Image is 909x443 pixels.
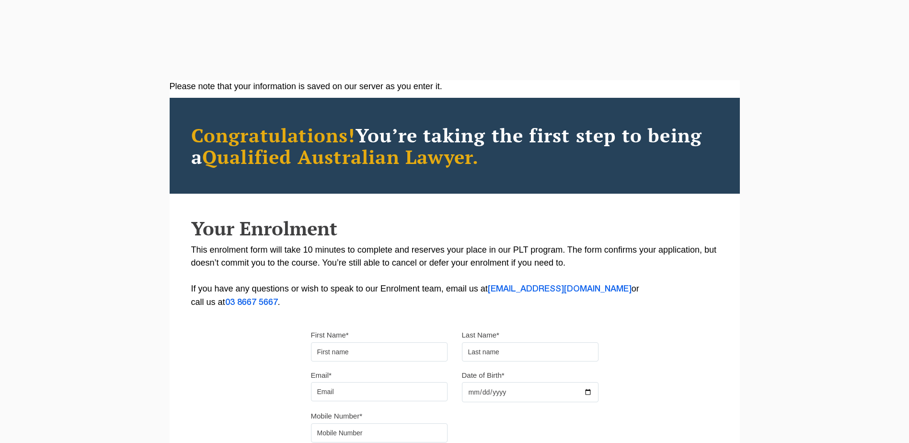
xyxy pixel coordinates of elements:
input: First name [311,342,448,361]
label: First Name* [311,330,349,340]
input: Mobile Number [311,423,448,443]
label: Email* [311,371,332,380]
input: Last name [462,342,598,361]
a: [EMAIL_ADDRESS][DOMAIN_NAME] [488,285,632,293]
div: Please note that your information is saved on our server as you enter it. [170,80,740,93]
label: Mobile Number* [311,411,363,421]
span: Qualified Australian Lawyer. [202,144,479,169]
h2: Your Enrolment [191,218,718,239]
input: Email [311,382,448,401]
label: Date of Birth* [462,371,505,380]
p: This enrolment form will take 10 minutes to complete and reserves your place in our PLT program. ... [191,244,718,309]
a: 03 8667 5667 [225,299,278,306]
label: Last Name* [462,330,499,340]
h2: You’re taking the first step to being a [191,124,718,167]
span: Congratulations! [191,122,356,148]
